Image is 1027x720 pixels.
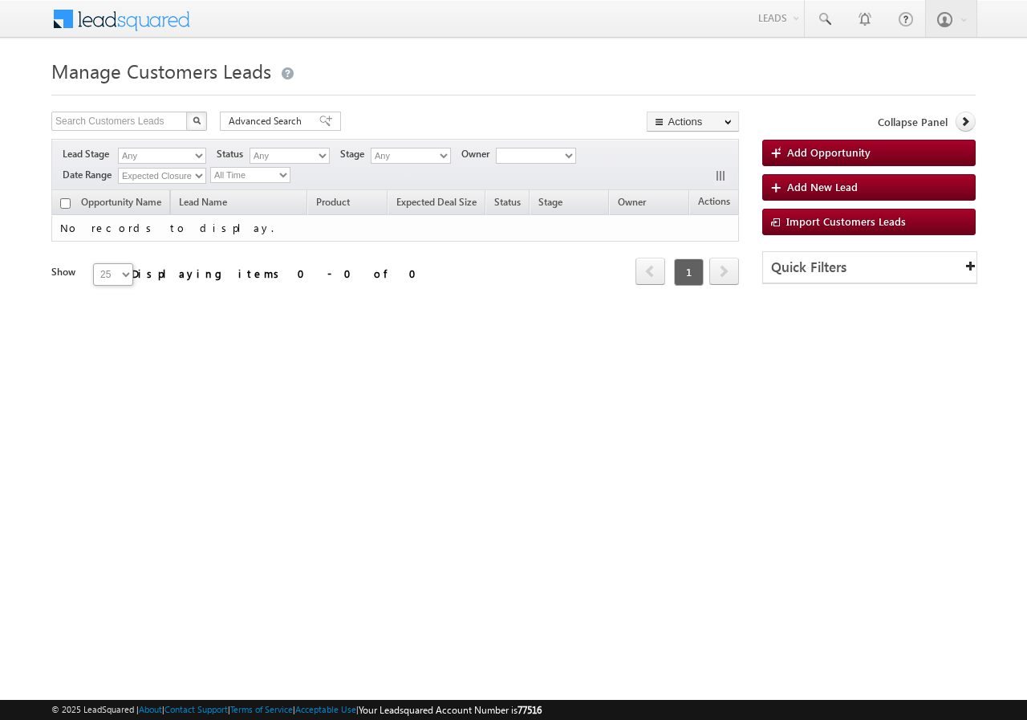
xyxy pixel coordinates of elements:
[878,115,948,129] span: Collapse Panel
[51,265,80,279] div: Show
[763,252,976,283] div: Quick Filters
[230,704,293,714] a: Terms of Service
[359,704,542,716] span: Your Leadsquared Account Number is
[139,704,162,714] a: About
[81,196,161,208] span: Opportunity Name
[51,215,739,242] td: No records to display.
[217,147,250,161] span: Status
[530,193,570,214] a: Stage
[51,702,542,718] span: © 2025 LeadSquared | | | | |
[132,264,426,283] div: Displaying items 0 - 0 of 0
[63,168,118,182] span: Date Range
[171,193,235,214] span: Lead Name
[690,193,738,214] span: Actions
[709,259,739,285] a: next
[63,147,116,161] span: Lead Stage
[461,147,496,161] span: Owner
[73,193,169,214] a: Opportunity Name
[193,116,201,124] img: Search
[51,58,271,83] span: Manage Customers Leads
[674,258,704,286] span: 1
[787,180,858,193] span: Add New Lead
[295,704,356,714] a: Acceptable Use
[647,112,739,132] button: Actions
[316,196,350,208] span: Product
[486,193,529,214] a: Status
[786,214,906,228] span: Import Customers Leads
[635,258,665,285] span: prev
[229,114,306,128] span: Advanced Search
[164,704,228,714] a: Contact Support
[340,147,371,161] span: Stage
[618,196,646,208] span: Owner
[60,198,71,209] input: Check all records
[709,258,739,285] span: next
[396,196,477,208] span: Expected Deal Size
[538,196,562,208] span: Stage
[635,259,665,285] a: prev
[518,704,542,716] span: 77516
[388,193,485,214] a: Expected Deal Size
[787,145,871,159] span: Add Opportunity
